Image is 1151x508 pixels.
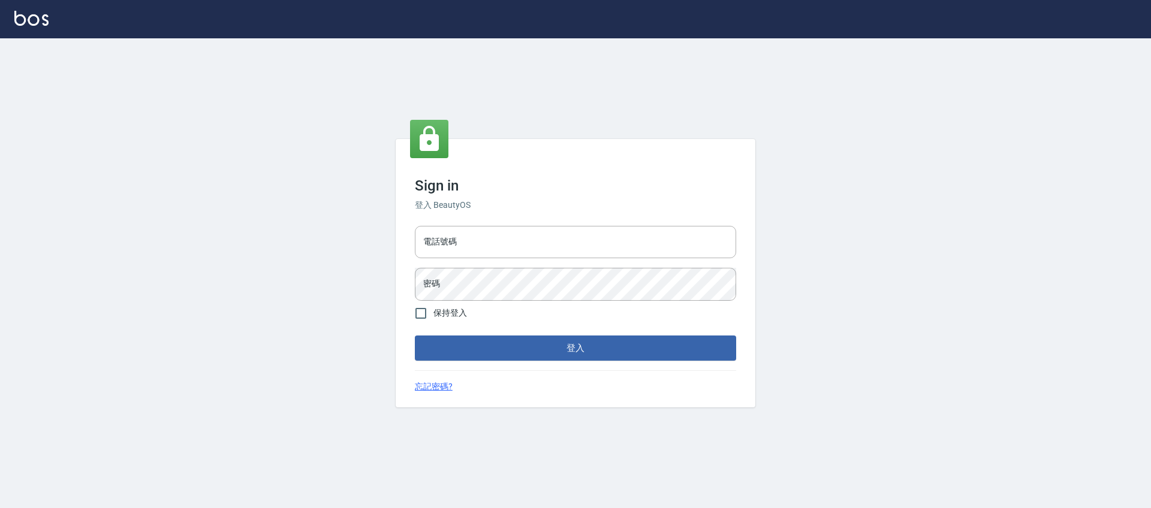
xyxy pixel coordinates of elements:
[415,335,736,361] button: 登入
[415,380,453,393] a: 忘記密碼?
[415,177,736,194] h3: Sign in
[433,307,467,319] span: 保持登入
[415,199,736,211] h6: 登入 BeautyOS
[14,11,49,26] img: Logo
